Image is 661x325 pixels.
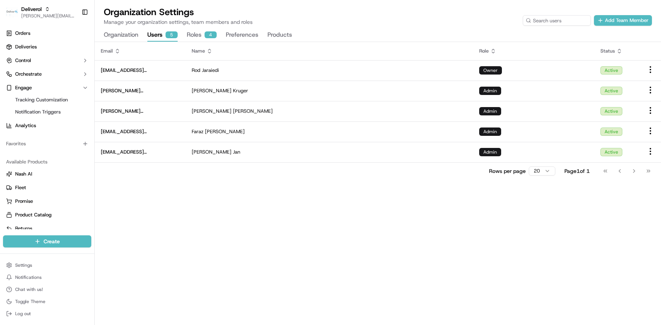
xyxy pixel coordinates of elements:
span: Orders [15,30,30,37]
div: Available Products [3,156,91,168]
button: Users [147,29,178,42]
span: Notification Triggers [15,109,61,115]
button: Notifications [3,272,91,283]
div: Active [600,107,622,115]
a: Notification Triggers [12,107,82,117]
span: Product Catalog [15,211,52,218]
a: Promise [6,198,88,205]
span: [PERSON_NAME] [205,128,245,135]
button: Add Team Member [594,15,652,26]
button: Toggle Theme [3,296,91,307]
span: [EMAIL_ADDRESS][DOMAIN_NAME] [101,128,180,135]
button: Create [3,235,91,247]
span: Faraz [192,128,203,135]
a: Analytics [3,120,91,132]
div: 4 [205,31,217,38]
span: [PERSON_NAME] [192,108,231,115]
span: [PERSON_NAME] [233,108,273,115]
span: Chat with us! [15,286,43,292]
span: Fleet [15,184,26,191]
div: 5 [166,31,178,38]
span: Toggle Theme [15,299,45,305]
span: Engage [15,84,32,91]
button: Organization [104,29,138,42]
span: Tracking Customization [15,96,68,103]
button: Settings [3,260,91,271]
span: Nash AI [15,171,32,177]
div: Active [600,128,622,136]
button: Nash AI [3,168,91,180]
button: Engage [3,82,91,94]
div: Admin [479,107,501,115]
div: Favorites [3,138,91,150]
button: Preferences [226,29,258,42]
div: Page 1 of 1 [564,167,590,175]
span: Rod [192,67,200,74]
div: Active [600,148,622,156]
div: Active [600,87,622,95]
div: Owner [479,66,502,75]
button: Roles [187,29,217,42]
span: Jaraiedi [202,67,219,74]
span: Returns [15,225,32,232]
span: Analytics [15,122,36,129]
a: Nash AI [6,171,88,177]
div: Status [600,48,634,54]
span: [EMAIL_ADDRESS][DOMAIN_NAME] [101,149,180,156]
img: Deliverol [6,7,18,17]
span: Deliveries [15,44,37,50]
span: [PERSON_NAME][EMAIL_ADDRESS][PERSON_NAME][DOMAIN_NAME] [101,87,180,94]
p: Manage your organization settings, team members and roles [104,18,253,26]
a: Returns [6,225,88,232]
span: Create [44,238,60,245]
button: [PERSON_NAME][EMAIL_ADDRESS][PERSON_NAME][DOMAIN_NAME] [21,13,75,19]
div: Email [101,48,180,54]
a: Deliveries [3,41,91,53]
p: Rows per page [489,167,526,175]
span: Settings [15,262,32,268]
div: Admin [479,148,501,156]
div: Admin [479,128,501,136]
button: Chat with us! [3,284,91,295]
div: Active [600,66,622,75]
button: Promise [3,195,91,207]
button: Deliverol [21,5,42,13]
span: Kruger [233,87,248,94]
button: Fleet [3,182,91,194]
button: Control [3,54,91,67]
span: Control [15,57,31,64]
span: Promise [15,198,33,205]
a: Fleet [6,184,88,191]
button: Returns [3,222,91,235]
button: Log out [3,308,91,319]
h1: Organization Settings [104,6,253,18]
div: Role [479,48,588,54]
span: [PERSON_NAME] [192,149,231,156]
span: Notifications [15,274,42,280]
a: Tracking Customization [12,95,82,105]
button: DeliverolDeliverol[PERSON_NAME][EMAIL_ADDRESS][PERSON_NAME][DOMAIN_NAME] [3,3,78,21]
span: [EMAIL_ADDRESS][DOMAIN_NAME] [101,67,180,74]
span: Jan [233,149,240,156]
input: Search users [523,15,591,26]
button: Products [267,29,292,42]
div: Admin [479,87,501,95]
span: Log out [15,311,31,317]
a: Product Catalog [6,211,88,218]
span: Orchestrate [15,71,42,78]
div: Name [192,48,467,54]
button: Orchestrate [3,68,91,80]
button: Product Catalog [3,209,91,221]
span: [PERSON_NAME] [192,87,231,94]
span: [PERSON_NAME][EMAIL_ADDRESS][PERSON_NAME][DOMAIN_NAME] [101,108,180,115]
a: Orders [3,27,91,39]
